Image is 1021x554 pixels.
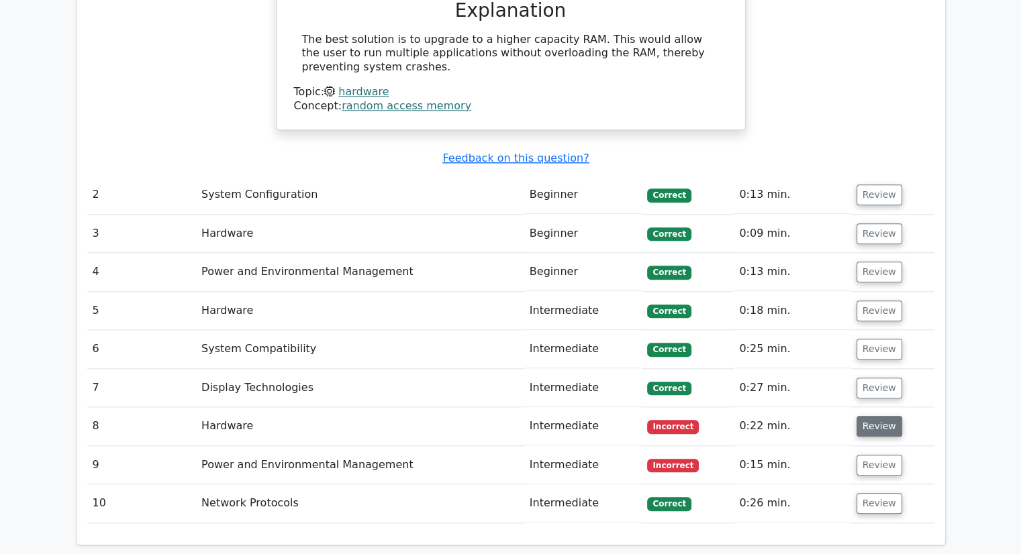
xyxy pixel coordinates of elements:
[442,152,589,164] a: Feedback on this question?
[857,378,902,398] button: Review
[647,188,691,202] span: Correct
[524,484,642,522] td: Intermediate
[196,484,524,522] td: Network Protocols
[734,407,850,445] td: 0:22 min.
[524,253,642,291] td: Beginner
[857,300,902,321] button: Review
[196,292,524,330] td: Hardware
[87,176,197,214] td: 2
[734,369,850,407] td: 0:27 min.
[647,227,691,241] span: Correct
[524,446,642,484] td: Intermediate
[196,369,524,407] td: Display Technologies
[87,407,197,445] td: 8
[647,343,691,356] span: Correct
[734,292,850,330] td: 0:18 min.
[857,493,902,514] button: Review
[524,407,642,445] td: Intermediate
[338,85,389,98] a: hardware
[524,369,642,407] td: Intermediate
[647,459,699,472] span: Incorrect
[734,446,850,484] td: 0:15 min.
[647,382,691,395] span: Correct
[87,446,197,484] td: 9
[196,176,524,214] td: System Configuration
[857,339,902,359] button: Review
[647,420,699,433] span: Incorrect
[647,266,691,279] span: Correct
[342,99,471,112] a: random access memory
[734,215,850,253] td: 0:09 min.
[524,292,642,330] td: Intermediate
[524,176,642,214] td: Beginner
[857,416,902,437] button: Review
[87,292,197,330] td: 5
[857,262,902,282] button: Review
[734,330,850,368] td: 0:25 min.
[87,484,197,522] td: 10
[87,369,197,407] td: 7
[647,304,691,318] span: Correct
[294,99,728,113] div: Concept:
[87,215,197,253] td: 3
[87,330,197,368] td: 6
[302,33,720,74] div: The best solution is to upgrade to a higher capacity RAM. This would allow the user to run multip...
[196,446,524,484] td: Power and Environmental Management
[734,484,850,522] td: 0:26 min.
[857,184,902,205] button: Review
[87,253,197,291] td: 4
[294,85,728,99] div: Topic:
[647,497,691,510] span: Correct
[734,176,850,214] td: 0:13 min.
[196,407,524,445] td: Hardware
[857,455,902,476] button: Review
[857,223,902,244] button: Review
[524,215,642,253] td: Beginner
[196,330,524,368] td: System Compatibility
[196,215,524,253] td: Hardware
[734,253,850,291] td: 0:13 min.
[196,253,524,291] td: Power and Environmental Management
[524,330,642,368] td: Intermediate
